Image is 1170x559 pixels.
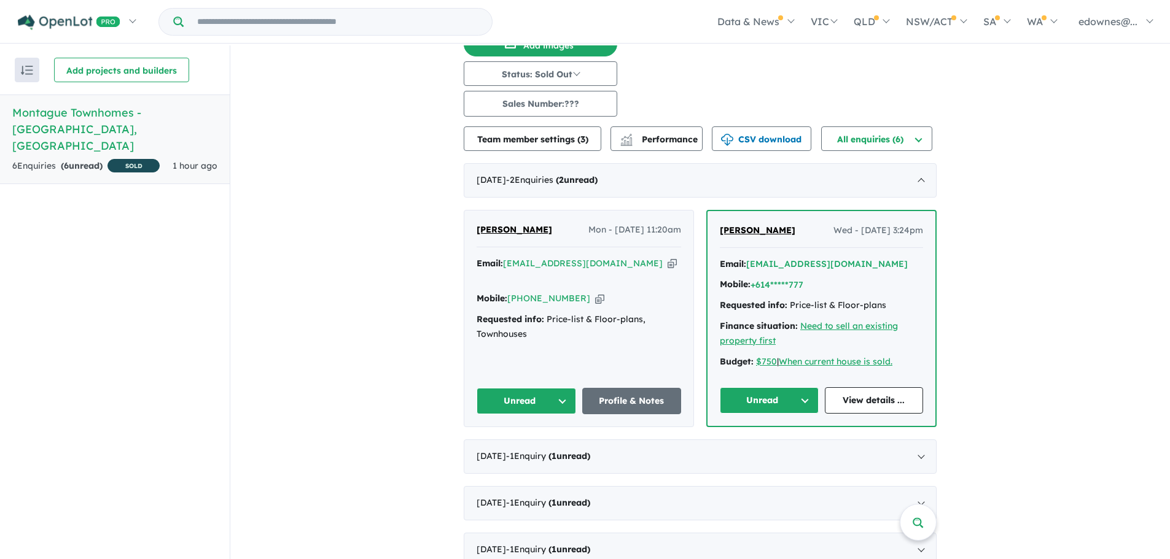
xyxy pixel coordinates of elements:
img: line-chart.svg [621,134,632,141]
button: Status: Sold Out [464,61,617,86]
strong: Mobile: [720,279,751,290]
a: Profile & Notes [582,388,682,414]
button: Copy [668,257,677,270]
strong: ( unread) [556,174,598,185]
img: Openlot PRO Logo White [18,15,120,30]
strong: Email: [477,258,503,269]
strong: ( unread) [548,450,590,461]
button: Team member settings (3) [464,126,601,151]
span: [PERSON_NAME] [720,225,795,236]
a: [PERSON_NAME] [720,223,795,238]
strong: Requested info: [720,299,787,310]
a: Need to sell an existing property first [720,320,898,346]
strong: ( unread) [61,160,103,171]
span: - 1 Enquir y [506,497,590,508]
a: View details ... [825,387,924,414]
span: Wed - [DATE] 3:24pm [833,223,923,238]
button: Add projects and builders [54,58,189,82]
strong: Budget: [720,356,754,367]
span: 6 [64,160,69,171]
span: - 1 Enquir y [506,544,590,555]
div: 6 Enquir ies [12,159,160,174]
span: Performance [622,134,698,145]
a: $750 [756,356,777,367]
strong: Finance situation: [720,320,798,331]
span: 2 [559,174,564,185]
a: [EMAIL_ADDRESS][DOMAIN_NAME] [503,258,663,269]
strong: ( unread) [548,544,590,555]
strong: Email: [720,258,746,269]
img: download icon [721,134,733,146]
span: 1 [552,497,556,508]
img: bar-chart.svg [620,137,633,145]
a: When current house is sold. [779,356,892,367]
h5: Montague Townhomes - [GEOGRAPHIC_DATA] , [GEOGRAPHIC_DATA] [12,104,217,154]
span: 3 [580,134,585,145]
span: 1 hour ago [173,160,217,171]
button: All enquiries (6) [821,126,932,151]
button: Performance [610,126,703,151]
strong: Requested info: [477,314,544,325]
div: [DATE] [464,486,937,520]
div: [DATE] [464,163,937,198]
button: Unread [720,387,819,414]
button: Copy [595,292,604,305]
span: - 2 Enquir ies [506,174,598,185]
span: - 1 Enquir y [506,450,590,461]
a: [PHONE_NUMBER] [507,293,590,304]
div: | [720,355,923,369]
span: 1 [552,544,556,555]
button: Unread [477,388,576,414]
a: [PERSON_NAME] [477,223,552,237]
strong: Mobile: [477,293,507,304]
span: edownes@... [1078,15,1137,28]
div: Price-list & Floor-plans [720,298,923,313]
button: CSV download [712,126,811,151]
input: Try estate name, suburb, builder or developer [186,9,489,35]
div: [DATE] [464,439,937,474]
button: Sales Number:??? [464,91,617,117]
span: SOLD [107,159,160,172]
img: sort.svg [21,66,33,75]
button: [EMAIL_ADDRESS][DOMAIN_NAME] [746,258,908,271]
span: 1 [552,450,556,461]
span: Mon - [DATE] 11:20am [588,223,681,237]
strong: ( unread) [548,497,590,508]
div: Price-list & Floor-plans, Townhouses [477,312,681,342]
span: [PERSON_NAME] [477,224,552,235]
